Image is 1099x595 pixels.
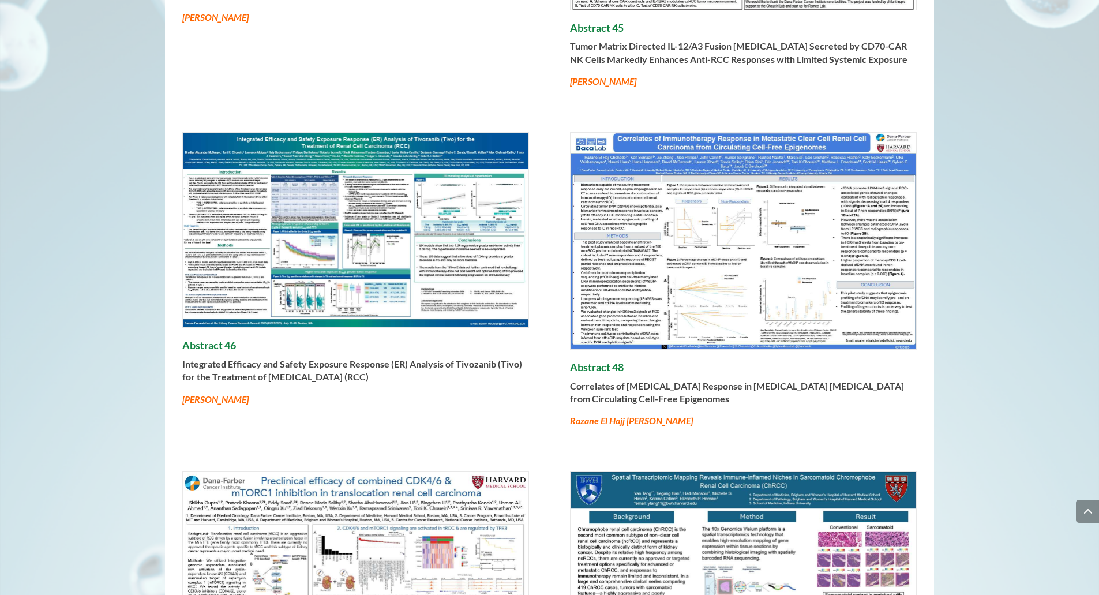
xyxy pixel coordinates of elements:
[570,380,904,404] strong: Correlates of [MEDICAL_DATA] Response in [MEDICAL_DATA] [MEDICAL_DATA] from Circulating Cell-Free...
[571,133,917,349] img: 48_ElHajjChehade_Razane
[570,415,693,426] em: Razane El Hajj [PERSON_NAME]
[182,394,249,405] em: [PERSON_NAME]
[183,133,529,327] img: 46_McGregor_Bradley_KCRS2025_03July2025
[182,358,522,382] strong: Integrated Efficacy and Safety Exposure Response (ER) Analysis of Tivozanib (Tivo) for the Treatm...
[570,361,917,380] h4: Abstract 48
[570,40,907,64] strong: Tumor Matrix Directed IL-12/A3 Fusion [MEDICAL_DATA] Secreted by CD70-CAR NK Cells Markedly Enhan...
[570,76,636,87] em: [PERSON_NAME]
[182,339,530,358] h4: Abstract 46
[182,12,249,23] em: [PERSON_NAME]
[570,22,917,40] h4: Abstract 45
